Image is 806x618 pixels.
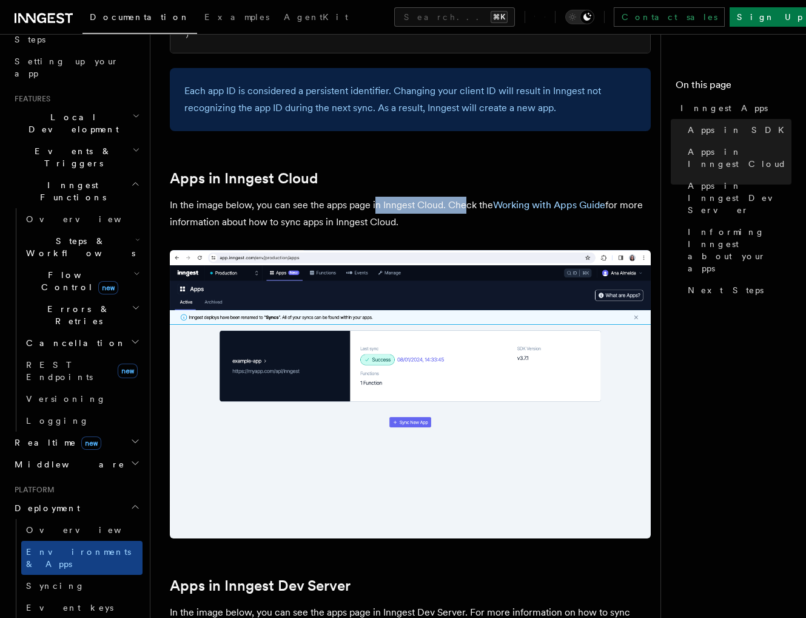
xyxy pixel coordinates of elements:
span: Steps & Workflows [21,235,135,259]
span: Environments & Apps [26,547,131,569]
span: Syncing [26,581,85,591]
button: Deployment [10,497,143,519]
button: Steps & Workflows [21,230,143,264]
a: Inngest Apps [676,97,791,119]
span: Inngest Functions [10,179,131,203]
a: REST Endpointsnew [21,354,143,388]
span: Cancellation [21,337,126,349]
button: Cancellation [21,332,143,354]
a: Examples [197,4,277,33]
a: Apps in Inngest Cloud [170,170,318,187]
span: Events & Triggers [10,145,132,169]
a: Apps in Inngest Dev Server [683,175,791,221]
button: Errors & Retries [21,298,143,332]
span: ) [185,30,189,39]
span: REST Endpoints [26,360,93,382]
span: Examples [204,12,269,22]
a: AgentKit [277,4,355,33]
a: Apps in Inngest Cloud [683,141,791,175]
span: Documentation [90,12,190,22]
span: Event keys [26,603,113,613]
span: Logging [26,416,89,426]
span: Overview [26,214,151,224]
a: Next Steps [683,279,791,301]
span: new [81,436,101,450]
button: Flow Controlnew [21,264,143,298]
span: new [98,281,118,294]
a: Apps in Inngest Dev Server [170,577,351,594]
span: Local Development [10,111,132,135]
span: Setting up your app [15,56,119,78]
button: Middleware [10,453,143,475]
span: Overview [26,525,151,535]
img: Inngest Cloud screen with apps [170,250,651,538]
a: Apps in SDK [683,119,791,141]
button: Events & Triggers [10,140,143,174]
div: Inngest Functions [10,208,143,432]
a: Documentation [82,4,197,34]
span: Informing Inngest about your apps [688,226,791,274]
span: Middleware [10,458,125,470]
a: Overview [21,519,143,541]
span: new [118,364,138,378]
a: Setting up your app [10,50,143,84]
button: Local Development [10,106,143,140]
p: Each app ID is considered a persistent identifier. Changing your client ID will result in Inngest... [184,83,636,117]
span: Apps in Inngest Cloud [688,146,791,170]
button: Inngest Functions [10,174,143,208]
kbd: ⌘K [491,11,508,23]
h4: On this page [676,78,791,97]
span: Versioning [26,394,106,404]
a: Environments & Apps [21,541,143,575]
a: Logging [21,410,143,432]
span: Apps in Inngest Dev Server [688,180,791,216]
p: In the image below, you can see the apps page in Inngest Cloud. Check the for more information ab... [170,197,651,231]
span: AgentKit [284,12,348,22]
span: Realtime [10,436,101,449]
span: Errors & Retries [21,303,132,327]
a: Versioning [21,388,143,410]
a: Contact sales [614,7,725,27]
span: Inngest Apps [680,102,768,114]
span: Flow Control [21,269,133,293]
button: Realtimenew [10,432,143,453]
a: Syncing [21,575,143,597]
a: Working with Apps Guide [493,199,605,211]
span: Features [10,94,50,104]
a: Informing Inngest about your apps [683,221,791,279]
span: Apps in SDK [688,124,791,136]
span: Platform [10,485,55,495]
span: Deployment [10,502,80,514]
span: Next Steps [688,284,764,296]
button: Toggle dark mode [565,10,594,24]
button: Search...⌘K [394,7,515,27]
a: Overview [21,208,143,230]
